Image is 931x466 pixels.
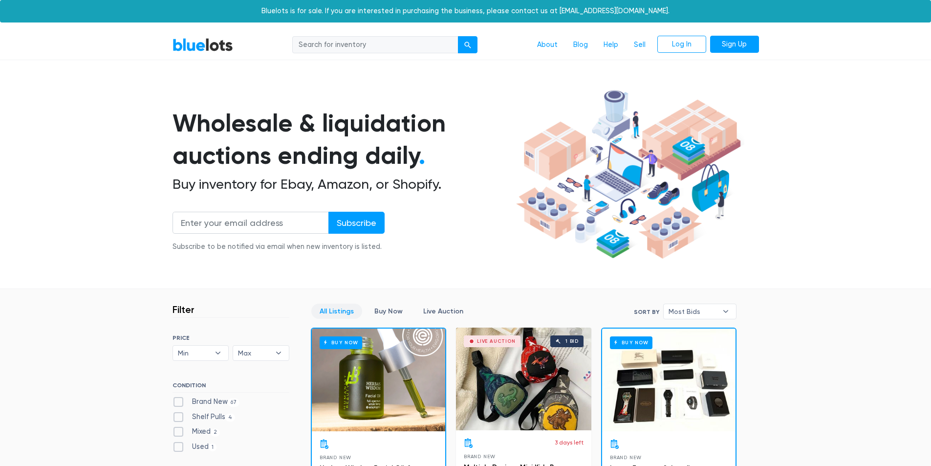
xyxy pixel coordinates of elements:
[669,304,717,319] span: Most Bids
[456,328,591,430] a: Live Auction 1 bid
[610,336,652,349] h6: Buy Now
[178,346,210,360] span: Min
[555,438,584,447] p: 3 days left
[173,38,233,52] a: BlueLots
[173,334,289,341] h6: PRICE
[268,346,289,360] b: ▾
[366,304,411,319] a: Buy Now
[292,36,458,54] input: Search for inventory
[565,36,596,54] a: Blog
[710,36,759,53] a: Sign Up
[602,329,736,431] a: Buy Now
[173,107,513,172] h1: Wholesale & liquidation auctions ending daily
[610,455,642,460] span: Brand New
[715,304,736,319] b: ▾
[173,212,329,234] input: Enter your email address
[565,339,579,344] div: 1 bid
[173,426,220,437] label: Mixed
[320,455,351,460] span: Brand New
[464,454,496,459] span: Brand New
[173,397,240,407] label: Brand New
[419,141,425,170] span: .
[173,242,385,252] div: Subscribe to be notified via email when new inventory is listed.
[634,308,659,316] label: Sort By
[173,304,195,315] h3: Filter
[173,382,289,393] h6: CONDITION
[173,176,513,193] h2: Buy inventory for Ebay, Amazon, or Shopify.
[513,86,744,264] img: hero-ee84e7d0318cb26816c560f6b4441b76977f77a177738b4e94f68c95b2b83dbb.png
[173,412,236,422] label: Shelf Pulls
[320,336,362,349] h6: Buy Now
[211,429,220,437] span: 2
[657,36,706,53] a: Log In
[477,339,516,344] div: Live Auction
[529,36,565,54] a: About
[228,399,240,406] span: 67
[209,444,217,451] span: 1
[415,304,472,319] a: Live Auction
[225,414,236,422] span: 4
[173,442,217,452] label: Used
[311,304,362,319] a: All Listings
[626,36,653,54] a: Sell
[596,36,626,54] a: Help
[312,329,445,431] a: Buy Now
[208,346,228,360] b: ▾
[328,212,385,234] input: Subscribe
[238,346,270,360] span: Max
